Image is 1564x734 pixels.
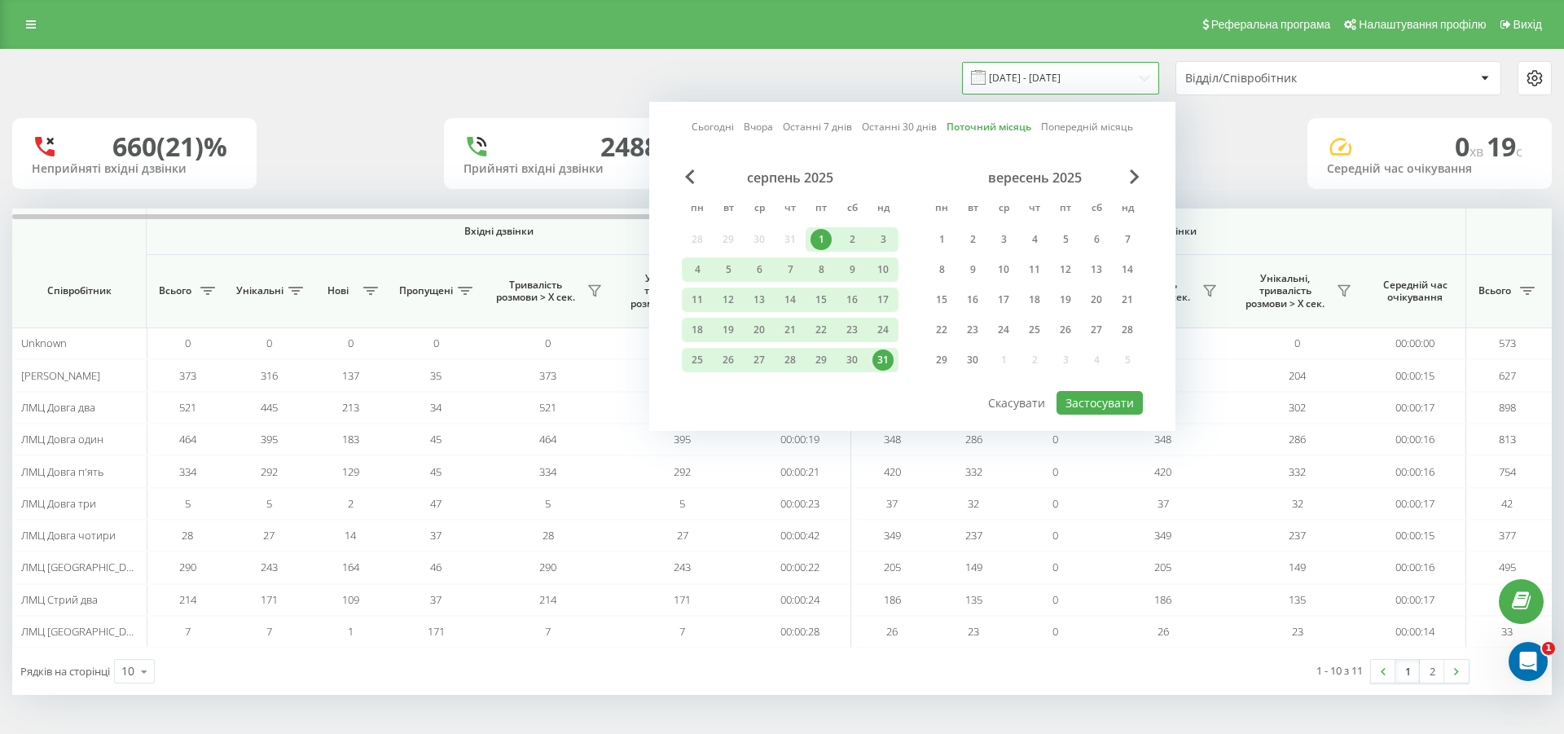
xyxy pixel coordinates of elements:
[775,257,806,282] div: чт 7 серп 2025 р.
[931,289,952,310] div: 15
[1294,336,1300,350] span: 0
[837,288,868,312] div: сб 16 серп 2025 р.
[1052,432,1058,446] span: 0
[179,560,196,574] span: 290
[179,432,196,446] span: 464
[1050,288,1081,312] div: пт 19 вер 2025 р.
[993,259,1014,280] div: 10
[968,496,979,511] span: 32
[862,119,937,134] a: Останні 30 днів
[342,400,359,415] span: 213
[1289,432,1306,446] span: 286
[189,225,808,238] span: Вхідні дзвінки
[342,432,359,446] span: 183
[539,400,556,415] span: 521
[539,368,556,383] span: 373
[744,348,775,372] div: ср 27 серп 2025 р.
[993,229,1014,250] div: 3
[718,289,739,310] div: 12
[430,560,442,574] span: 46
[32,162,237,176] div: Неприйняті вхідні дзвінки
[539,560,556,574] span: 290
[1154,432,1171,446] span: 348
[718,259,739,280] div: 5
[1289,592,1306,607] span: 135
[1055,259,1076,280] div: 12
[677,528,688,543] span: 27
[1509,642,1548,681] iframe: Intercom live chat
[749,455,851,487] td: 00:00:21
[1117,289,1138,310] div: 21
[957,348,988,372] div: вт 30 вер 2025 р.
[539,592,556,607] span: 214
[1081,288,1112,312] div: сб 20 вер 2025 р.
[965,592,982,607] span: 135
[749,259,770,280] div: 6
[1499,368,1516,383] span: 627
[687,289,708,310] div: 11
[21,560,148,574] span: ЛМЦ [GEOGRAPHIC_DATA]
[1154,592,1171,607] span: 186
[112,131,227,162] div: 660 (21)%
[811,289,832,310] div: 15
[1364,552,1466,583] td: 00:00:16
[1081,257,1112,282] div: сб 13 вер 2025 р.
[1050,227,1081,252] div: пт 5 вер 2025 р.
[778,197,802,222] abbr: четвер
[1050,257,1081,282] div: пт 12 вер 2025 р.
[1112,288,1143,312] div: нд 21 вер 2025 р.
[962,349,983,371] div: 30
[1364,327,1466,359] td: 00:00:00
[1019,227,1050,252] div: чт 4 вер 2025 р.
[871,197,895,222] abbr: неділя
[1052,464,1058,479] span: 0
[1499,528,1516,543] span: 377
[430,592,442,607] span: 37
[1086,229,1107,250] div: 6
[841,259,863,280] div: 9
[744,288,775,312] div: ср 13 серп 2025 р.
[965,528,982,543] span: 237
[713,257,744,282] div: вт 5 серп 2025 р.
[713,348,744,372] div: вт 26 серп 2025 р.
[1117,259,1138,280] div: 14
[674,592,691,607] span: 171
[1019,288,1050,312] div: чт 18 вер 2025 р.
[929,197,954,222] abbr: понеділок
[679,496,685,511] span: 5
[348,496,354,511] span: 2
[747,197,771,222] abbr: середа
[811,349,832,371] div: 29
[266,624,272,639] span: 7
[179,464,196,479] span: 334
[926,318,957,342] div: пн 22 вер 2025 р.
[1081,227,1112,252] div: сб 6 вер 2025 р.
[1024,259,1045,280] div: 11
[1364,616,1466,648] td: 00:00:14
[428,624,445,639] span: 171
[841,229,863,250] div: 2
[957,318,988,342] div: вт 23 вер 2025 р.
[931,259,952,280] div: 8
[1055,319,1076,341] div: 26
[1154,528,1171,543] span: 349
[988,288,1019,312] div: ср 17 вер 2025 р.
[179,592,196,607] span: 214
[960,197,985,222] abbr: вівторок
[682,288,713,312] div: пн 11 серп 2025 р.
[185,624,191,639] span: 7
[1516,143,1522,160] span: c
[263,528,275,543] span: 27
[1364,455,1466,487] td: 00:00:16
[261,560,278,574] span: 243
[868,227,898,252] div: нд 3 серп 2025 р.
[872,289,894,310] div: 17
[430,400,442,415] span: 34
[841,289,863,310] div: 16
[600,131,659,162] div: 2488
[430,368,442,383] span: 35
[926,169,1143,186] div: вересень 2025
[348,624,354,639] span: 1
[121,663,134,679] div: 10
[775,288,806,312] div: чт 14 серп 2025 р.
